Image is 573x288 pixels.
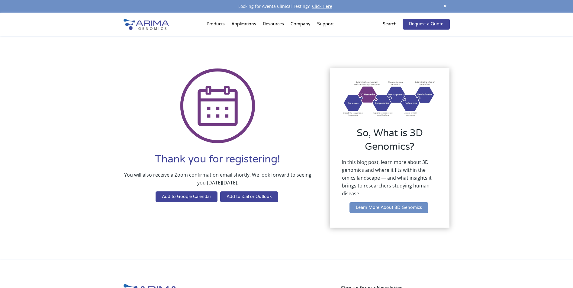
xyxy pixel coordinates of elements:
[342,158,437,202] p: In this blog post, learn more about 3D genomics and where it fits within the omics landscape — an...
[342,126,437,158] h2: So, What is 3D Genomics?
[220,191,278,202] a: Add to iCal or Outlook
[403,19,450,30] a: Request a Quote
[310,3,335,9] a: Click Here
[124,19,169,30] img: Arima-Genomics-logo
[124,2,450,10] div: Looking for Aventa Clinical Testing?
[349,202,428,213] a: Learn More About 3D Genomics
[383,20,397,28] p: Search
[124,152,312,171] h1: Thank you for registering!
[156,191,217,202] a: Add to Google Calendar
[124,171,312,191] p: You will also receive a Zoom confirmation email shortly. We look forward to seeing you [DATE][DATE].
[180,68,256,144] img: Icon Calendar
